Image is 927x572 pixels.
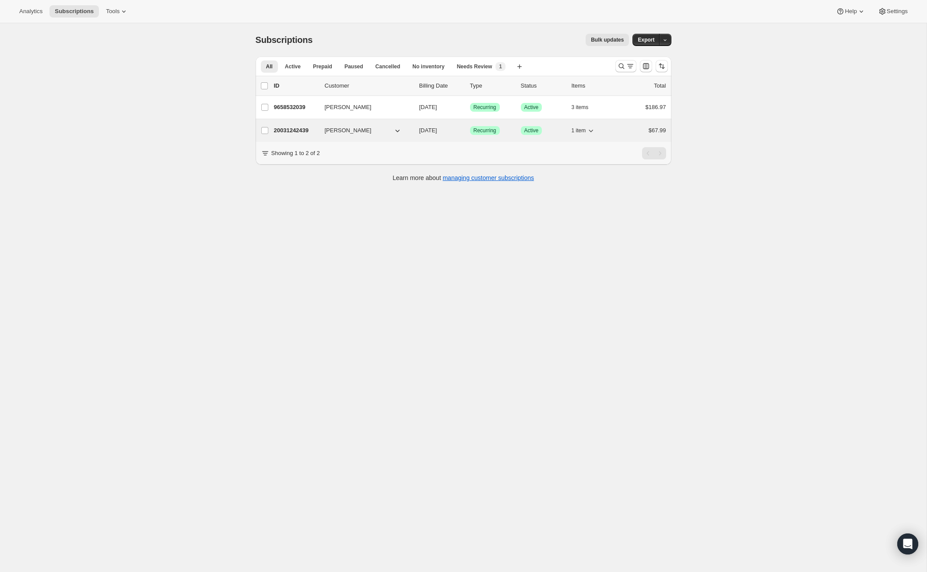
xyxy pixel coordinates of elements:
[19,8,42,15] span: Analytics
[266,63,273,70] span: All
[572,127,586,134] span: 1 item
[274,103,318,112] p: 9658532039
[320,100,407,114] button: [PERSON_NAME]
[55,8,94,15] span: Subscriptions
[271,149,320,158] p: Showing 1 to 2 of 2
[419,81,463,90] p: Billing Date
[572,81,615,90] div: Items
[457,63,492,70] span: Needs Review
[274,124,666,137] div: 20031242439[PERSON_NAME][DATE]SuccessRecurringSuccessActive1 item$67.99
[586,34,629,46] button: Bulk updates
[474,127,496,134] span: Recurring
[572,101,598,113] button: 3 items
[320,124,407,138] button: [PERSON_NAME]
[499,63,502,70] span: 1
[524,104,539,111] span: Active
[256,35,313,45] span: Subscriptions
[649,127,666,134] span: $67.99
[325,103,372,112] span: [PERSON_NAME]
[274,81,666,90] div: IDCustomerBilling DateTypeStatusItemsTotal
[845,8,857,15] span: Help
[873,5,913,18] button: Settings
[376,63,400,70] span: Cancelled
[591,36,624,43] span: Bulk updates
[638,36,654,43] span: Export
[572,104,589,111] span: 3 items
[393,173,534,182] p: Learn more about
[646,104,666,110] span: $186.97
[325,81,412,90] p: Customer
[106,8,119,15] span: Tools
[887,8,908,15] span: Settings
[412,63,444,70] span: No inventory
[642,147,666,159] nav: Pagination
[419,127,437,134] span: [DATE]
[632,34,660,46] button: Export
[274,81,318,90] p: ID
[524,127,539,134] span: Active
[640,60,652,72] button: Customize table column order and visibility
[419,104,437,110] span: [DATE]
[285,63,301,70] span: Active
[442,174,534,181] a: managing customer subscriptions
[325,126,372,135] span: [PERSON_NAME]
[572,124,596,137] button: 1 item
[470,81,514,90] div: Type
[274,126,318,135] p: 20031242439
[313,63,332,70] span: Prepaid
[513,60,527,73] button: Create new view
[521,81,565,90] p: Status
[49,5,99,18] button: Subscriptions
[474,104,496,111] span: Recurring
[654,81,666,90] p: Total
[14,5,48,18] button: Analytics
[274,101,666,113] div: 9658532039[PERSON_NAME][DATE]SuccessRecurringSuccessActive3 items$186.97
[656,60,668,72] button: Sort the results
[344,63,363,70] span: Paused
[101,5,133,18] button: Tools
[615,60,636,72] button: Search and filter results
[897,533,918,554] div: Open Intercom Messenger
[831,5,871,18] button: Help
